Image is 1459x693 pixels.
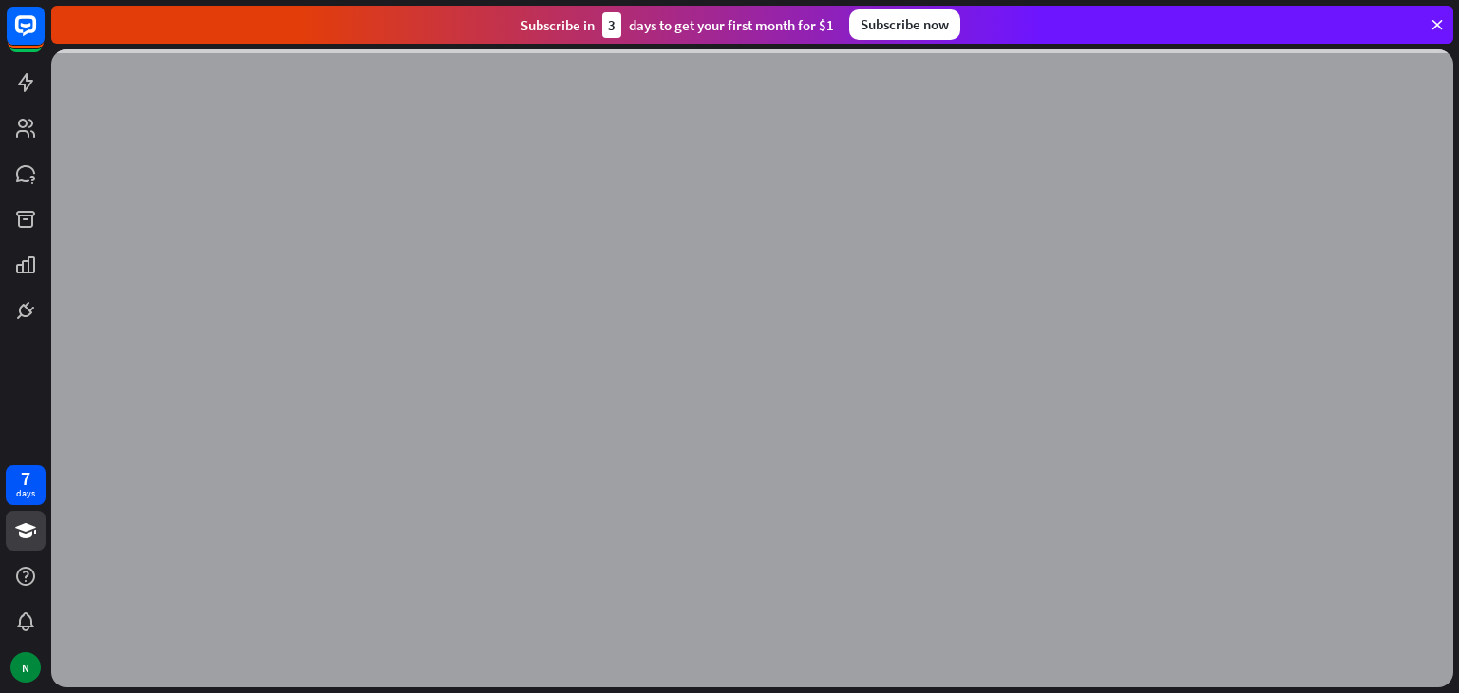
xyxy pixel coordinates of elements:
div: days [16,487,35,500]
a: 7 days [6,465,46,505]
div: 7 [21,470,30,487]
div: 3 [602,12,621,38]
div: Subscribe now [849,9,960,40]
div: N [10,652,41,683]
div: Subscribe in days to get your first month for $1 [521,12,834,38]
